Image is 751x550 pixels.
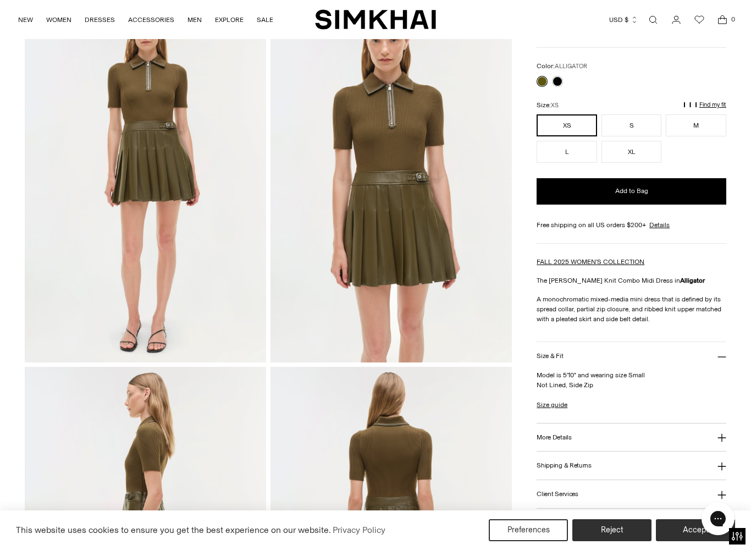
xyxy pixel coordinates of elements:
[85,8,115,32] a: DRESSES
[555,63,587,70] span: ALLIGATOR
[128,8,174,32] a: ACCESSORIES
[537,452,726,480] button: Shipping & Returns
[537,258,644,266] a: FALL 2025 WOMEN'S COLLECTION
[537,220,726,230] div: Free shipping on all US orders $200+
[187,8,202,32] a: MEN
[18,8,33,32] a: NEW
[315,9,436,30] a: SIMKHAI
[680,277,705,284] strong: Alligator
[537,61,587,71] label: Color:
[728,14,738,24] span: 0
[537,294,726,324] p: A monochromatic mixed-media mini dress that is defined by its spread collar, partial zip closure,...
[537,178,726,205] button: Add to Bag
[257,8,273,32] a: SALE
[16,525,331,535] span: This website uses cookies to ensure you get the best experience on our website.
[609,8,638,32] button: USD $
[665,9,687,31] a: Go to the account page
[711,9,733,31] a: Open cart modal
[537,342,726,370] button: Size & Fit
[601,141,662,163] button: XL
[688,9,710,31] a: Wishlist
[551,102,559,109] span: XS
[331,522,387,538] a: Privacy Policy (opens in a new tab)
[489,519,568,541] button: Preferences
[537,370,726,390] p: Model is 5'10" and wearing size Small Not Lined, Side Zip
[615,186,648,196] span: Add to Bag
[215,8,244,32] a: EXPLORE
[537,276,726,285] p: The [PERSON_NAME] Knit Combo Midi Dress in
[537,462,592,469] h3: Shipping & Returns
[537,434,571,441] h3: More Details
[537,141,597,163] button: L
[696,498,740,539] iframe: Gorgias live chat messenger
[537,114,597,136] button: XS
[601,114,662,136] button: S
[537,353,563,360] h3: Size & Fit
[537,509,726,537] button: About [PERSON_NAME]
[537,480,726,508] button: Client Services
[537,491,578,498] h3: Client Services
[642,9,664,31] a: Open search modal
[649,220,670,230] a: Details
[656,519,735,541] button: Accept
[537,100,559,111] label: Size:
[666,114,726,136] button: M
[572,519,651,541] button: Reject
[537,424,726,452] button: More Details
[46,8,71,32] a: WOMEN
[537,400,567,410] a: Size guide
[9,508,111,541] iframe: Sign Up via Text for Offers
